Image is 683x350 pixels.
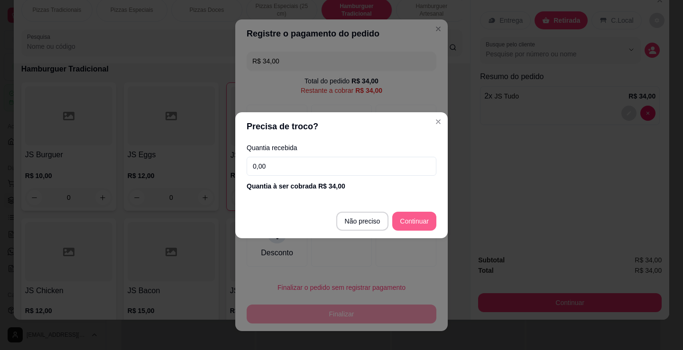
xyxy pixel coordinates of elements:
button: Não preciso [336,212,389,231]
header: Precisa de troco? [235,112,448,141]
label: Quantia recebida [247,144,436,151]
button: Continuar [392,212,436,231]
div: Quantia à ser cobrada R$ 34,00 [247,181,436,191]
button: Close [431,114,446,129]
